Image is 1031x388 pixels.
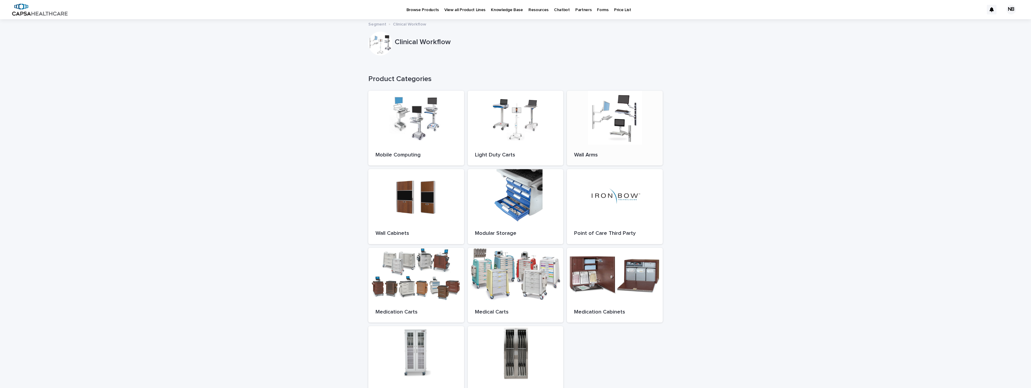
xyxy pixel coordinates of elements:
[368,169,464,244] a: Wall Cabinets
[368,20,386,27] p: Segment
[567,91,663,166] a: Wall Arms
[376,309,457,316] p: Medication Carts
[567,169,663,244] a: Point of Care Third Party
[376,230,457,237] p: Wall Cabinets
[368,91,464,166] a: Mobile Computing
[574,152,655,159] p: Wall Arms
[393,20,426,27] p: Clinical Workflow
[376,152,457,159] p: Mobile Computing
[468,248,564,323] a: Medical Carts
[368,75,663,83] h1: Product Categories
[468,169,564,244] a: Modular Storage
[475,230,556,237] p: Modular Storage
[574,230,655,237] p: Point of Care Third Party
[1006,5,1016,14] div: NB
[468,91,564,166] a: Light Duty Carts
[12,4,68,16] img: B5p4sRfuTuC72oLToeu7
[574,309,655,316] p: Medication Cabinets
[395,38,660,47] p: Clinical Workflow
[368,248,464,323] a: Medication Carts
[567,248,663,323] a: Medication Cabinets
[475,309,556,316] p: Medical Carts
[475,152,556,159] p: Light Duty Carts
